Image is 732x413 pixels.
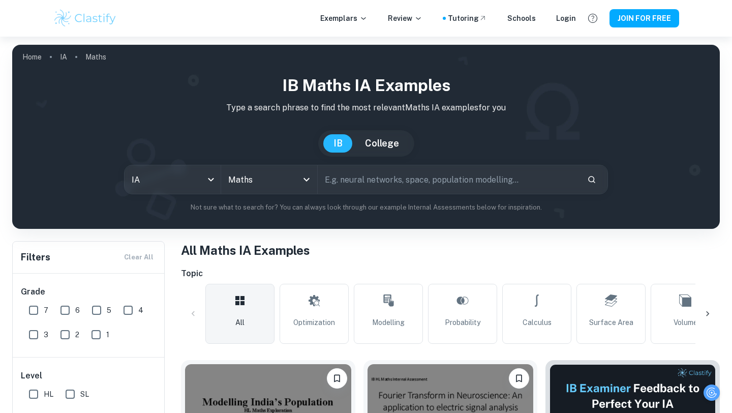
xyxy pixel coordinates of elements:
[583,171,600,188] button: Search
[75,329,79,340] span: 2
[448,13,487,24] a: Tutoring
[235,317,245,328] span: All
[523,317,552,328] span: Calculus
[372,317,405,328] span: Modelling
[20,73,712,98] h1: IB Maths IA examples
[509,368,529,389] button: Please log in to bookmark exemplars
[53,8,117,28] img: Clastify logo
[22,50,42,64] a: Home
[299,172,314,187] button: Open
[181,268,720,280] h6: Topic
[44,329,48,340] span: 3
[388,13,422,24] p: Review
[181,241,720,259] h1: All Maths IA Examples
[293,317,335,328] span: Optimization
[125,165,221,194] div: IA
[20,202,712,213] p: Not sure what to search for? You can always look through our example Internal Assessments below f...
[21,250,50,264] h6: Filters
[106,329,109,340] span: 1
[507,13,536,24] a: Schools
[584,10,601,27] button: Help and Feedback
[320,13,368,24] p: Exemplars
[318,165,579,194] input: E.g. neural networks, space, population modelling...
[44,305,48,316] span: 7
[445,317,480,328] span: Probability
[75,305,80,316] span: 6
[355,134,409,153] button: College
[107,305,111,316] span: 5
[21,370,157,382] h6: Level
[60,50,67,64] a: IA
[327,368,347,389] button: Please log in to bookmark exemplars
[12,45,720,229] img: profile cover
[80,389,89,400] span: SL
[674,317,697,328] span: Volume
[556,13,576,24] a: Login
[20,102,712,114] p: Type a search phrase to find the most relevant Maths IA examples for you
[85,51,106,63] p: Maths
[21,286,157,298] h6: Grade
[138,305,143,316] span: 4
[589,317,633,328] span: Surface Area
[44,389,53,400] span: HL
[609,9,679,27] button: JOIN FOR FREE
[323,134,353,153] button: IB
